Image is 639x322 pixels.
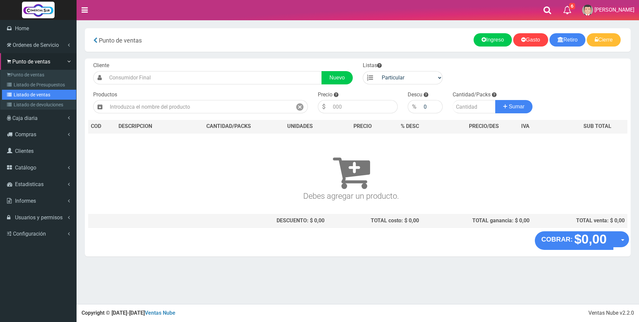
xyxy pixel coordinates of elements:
[549,33,586,47] a: Retiro
[15,25,29,32] span: Home
[330,217,419,225] div: TOTAL costo: $ 0,00
[116,120,184,133] th: DES
[187,217,324,225] div: DESCUENTO: $ 0,00
[15,198,36,204] span: Informes
[12,115,38,121] span: Caja diaria
[106,71,322,84] input: Consumidor Final
[273,120,327,133] th: UNIDADES
[474,33,512,47] a: Ingreso
[2,90,76,100] a: Listado de ventas
[594,7,634,13] span: [PERSON_NAME]
[22,2,55,18] img: Logo grande
[15,181,44,187] span: Estadisticas
[588,309,634,317] div: Ventas Nube v2.2.0
[15,148,34,154] span: Clientes
[329,100,398,113] input: 000
[15,164,36,171] span: Catálogo
[13,42,59,48] span: Ordenes de Servicio
[2,100,76,110] a: Listado de devoluciones
[453,100,496,113] input: Cantidad
[353,123,372,130] span: PRECIO
[99,37,142,44] span: Punto de ventas
[509,104,525,109] span: Sumar
[128,123,152,129] span: CRIPCION
[145,310,175,316] a: Ventas Nube
[12,58,50,65] span: Punto de ventas
[521,123,530,129] span: IVA
[408,91,422,99] label: Descu
[583,123,611,130] span: SUB TOTAL
[2,80,76,90] a: Listado de Presupuestos
[82,310,175,316] strong: Copyright © [DATE]-[DATE]
[318,100,329,113] div: $
[408,100,420,113] div: %
[453,91,491,99] label: Cantidad/Packs
[541,236,573,243] strong: COBRAR:
[424,217,530,225] div: TOTAL ganancia: $ 0,00
[184,120,273,133] th: CANTIDAD/PACKS
[93,91,117,99] label: Productos
[495,100,532,113] button: Sumar
[587,33,621,47] a: Cierre
[574,232,607,246] strong: $0,00
[88,120,116,133] th: COD
[420,100,443,113] input: 000
[106,100,292,113] input: Introduzca el nombre del producto
[513,33,548,47] a: Gasto
[13,231,46,237] span: Configuración
[15,131,36,138] span: Compras
[469,123,499,129] span: PRECIO/DES
[363,62,382,69] label: Listas
[318,91,332,99] label: Precio
[569,3,575,9] span: 6
[401,123,419,129] span: % DESC
[2,70,76,80] a: Punto de ventas
[15,214,63,221] span: Usuarios y permisos
[321,71,353,84] a: Nuevo
[535,217,625,225] div: TOTAL venta: $ 0,00
[535,231,614,250] button: COBRAR: $0,00
[91,143,611,200] h3: Debes agregar un producto.
[93,62,109,69] label: Cliente
[582,5,593,16] img: User Image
